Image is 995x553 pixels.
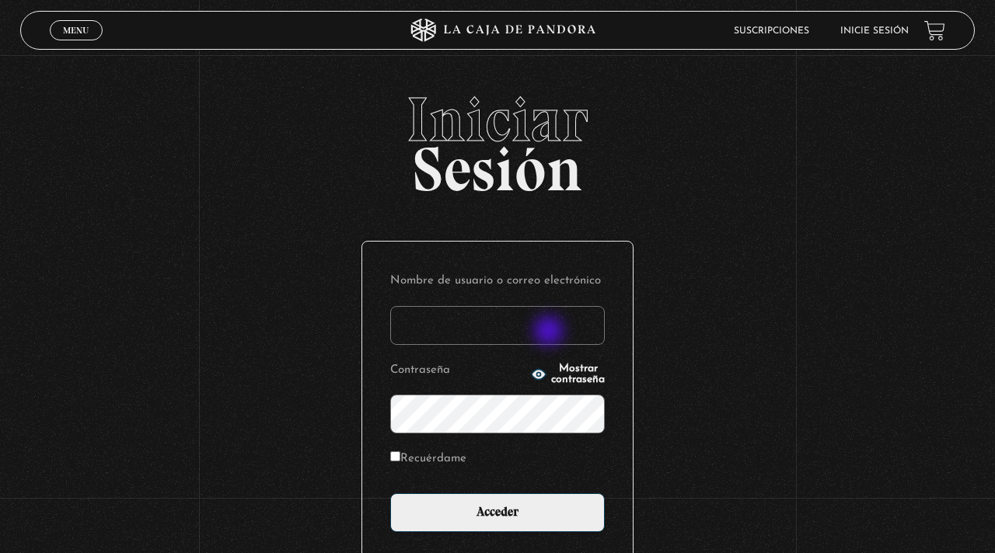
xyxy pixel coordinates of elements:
[58,39,95,50] span: Cerrar
[63,26,89,35] span: Menu
[390,270,605,294] label: Nombre de usuario o correo electrónico
[840,26,909,36] a: Inicie sesión
[20,89,976,151] span: Iniciar
[551,363,605,385] span: Mostrar contraseña
[531,363,605,385] button: Mostrar contraseña
[390,359,526,383] label: Contraseña
[390,451,400,461] input: Recuérdame
[390,447,466,471] label: Recuérdame
[734,26,809,36] a: Suscripciones
[390,493,605,532] input: Acceder
[20,89,976,188] h2: Sesión
[924,20,945,41] a: View your shopping cart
